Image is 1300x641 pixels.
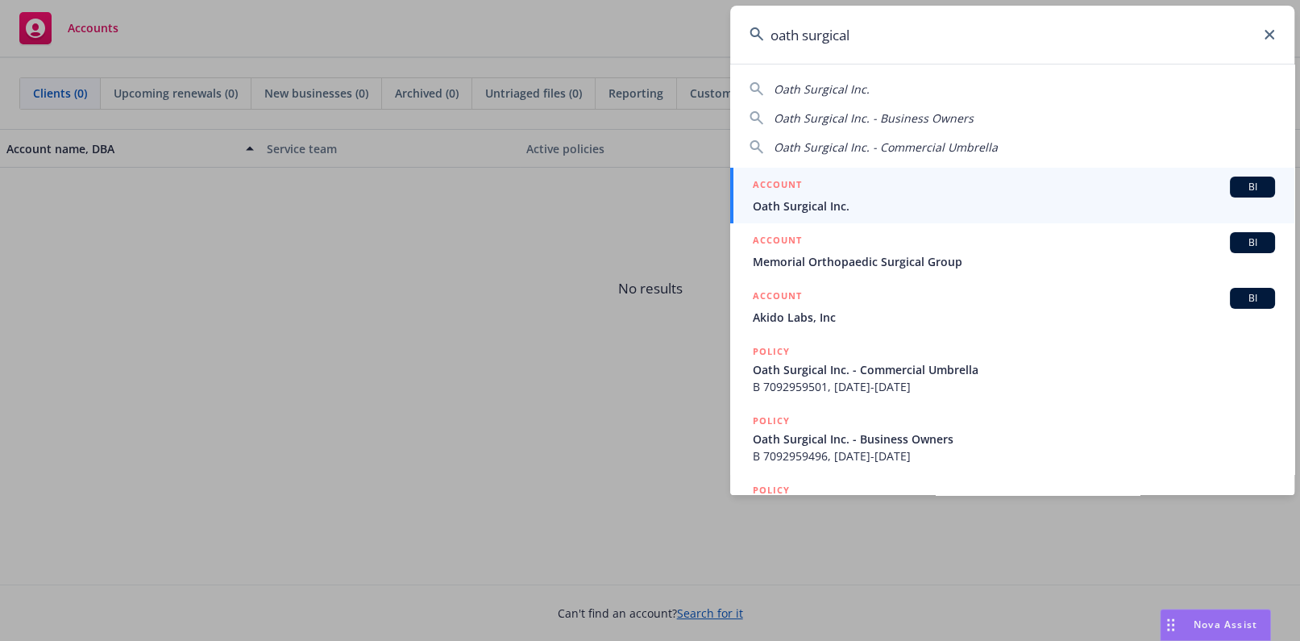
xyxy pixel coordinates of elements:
[730,6,1294,64] input: Search...
[730,279,1294,335] a: ACCOUNTBIAkido Labs, Inc
[730,168,1294,223] a: ACCOUNTBIOath Surgical Inc.
[753,177,802,196] h5: ACCOUNT
[730,404,1294,473] a: POLICYOath Surgical Inc. - Business OwnersB 7092959496, [DATE]-[DATE]
[1236,291,1269,306] span: BI
[730,223,1294,279] a: ACCOUNTBIMemorial Orthopaedic Surgical Group
[1194,618,1257,631] span: Nova Assist
[753,431,1275,447] span: Oath Surgical Inc. - Business Owners
[753,482,790,498] h5: POLICY
[774,139,998,155] span: Oath Surgical Inc. - Commercial Umbrella
[1160,609,1271,641] button: Nova Assist
[753,361,1275,378] span: Oath Surgical Inc. - Commercial Umbrella
[753,198,1275,214] span: Oath Surgical Inc.
[730,473,1294,543] a: POLICY
[1161,610,1181,640] div: Drag to move
[753,413,790,429] h5: POLICY
[1236,180,1269,194] span: BI
[753,343,790,360] h5: POLICY
[753,447,1275,464] span: B 7092959496, [DATE]-[DATE]
[1236,235,1269,250] span: BI
[753,232,802,252] h5: ACCOUNT
[753,378,1275,395] span: B 7092959501, [DATE]-[DATE]
[730,335,1294,404] a: POLICYOath Surgical Inc. - Commercial UmbrellaB 7092959501, [DATE]-[DATE]
[774,81,870,97] span: Oath Surgical Inc.
[753,288,802,307] h5: ACCOUNT
[753,253,1275,270] span: Memorial Orthopaedic Surgical Group
[753,309,1275,326] span: Akido Labs, Inc
[774,110,974,126] span: Oath Surgical Inc. - Business Owners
